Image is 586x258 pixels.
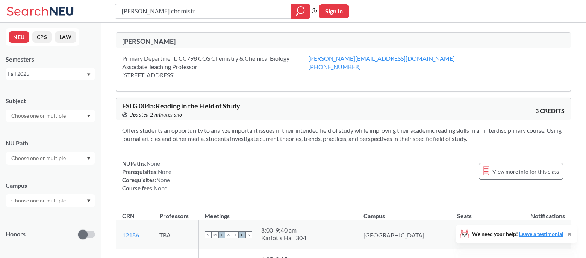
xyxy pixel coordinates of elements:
button: CPS [32,31,52,43]
th: Campus [357,204,451,220]
span: None [156,177,170,183]
div: Fall 2025Dropdown arrow [6,68,95,80]
div: Subject [6,97,95,105]
a: [PERSON_NAME][EMAIL_ADDRESS][DOMAIN_NAME] [308,55,455,62]
div: Semesters [6,55,95,63]
th: Meetings [198,204,357,220]
div: Fall 2025 [8,70,86,78]
button: Sign In [319,4,349,18]
span: F [239,231,245,238]
a: 12186 [122,231,139,238]
td: [GEOGRAPHIC_DATA] [357,220,451,249]
td: TBA [153,220,198,249]
section: Offers students an opportunity to analyze important issues in their intended field of study while... [122,126,565,143]
div: magnifying glass [291,4,310,19]
input: Choose one or multiple [8,111,71,120]
span: 3 CREDITS [535,106,565,115]
input: Choose one or multiple [8,196,71,205]
span: T [232,231,239,238]
th: Seats [451,204,525,220]
div: Dropdown arrow [6,152,95,165]
svg: Dropdown arrow [87,199,91,202]
span: S [205,231,212,238]
span: None [158,168,171,175]
a: Leave a testimonial [519,231,563,237]
button: NEU [9,31,29,43]
div: Campus [6,181,95,190]
th: Professors [153,204,198,220]
span: ESLG 0045 : Reading in the Field of Study [122,102,240,110]
svg: Dropdown arrow [87,115,91,118]
span: We need your help! [472,231,563,237]
div: CRN [122,212,135,220]
div: [PERSON_NAME] [122,37,344,45]
span: T [218,231,225,238]
p: Honors [6,230,26,238]
span: M [212,231,218,238]
svg: Dropdown arrow [87,73,91,76]
input: Class, professor, course number, "phrase" [121,5,286,18]
th: Notifications [525,204,571,220]
input: Choose one or multiple [8,154,71,163]
span: S [245,231,252,238]
div: Primary Department: CC798 COS Chemistry & Chemical Biology Associate Teaching Professor [STREET_A... [122,54,308,79]
a: [PHONE_NUMBER] [308,63,361,70]
span: None [154,185,167,192]
span: None [147,160,160,167]
div: Kariotis Hall 304 [261,234,306,241]
div: 8:00 - 9:40 am [261,226,306,234]
div: Dropdown arrow [6,109,95,122]
div: NUPaths: Prerequisites: Corequisites: Course fees: [122,159,171,192]
svg: Dropdown arrow [87,157,91,160]
span: View more info for this class [492,167,559,176]
span: W [225,231,232,238]
div: Dropdown arrow [6,194,95,207]
span: Updated 2 minutes ago [129,111,182,119]
div: NU Path [6,139,95,147]
svg: magnifying glass [296,6,305,16]
button: LAW [55,31,76,43]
